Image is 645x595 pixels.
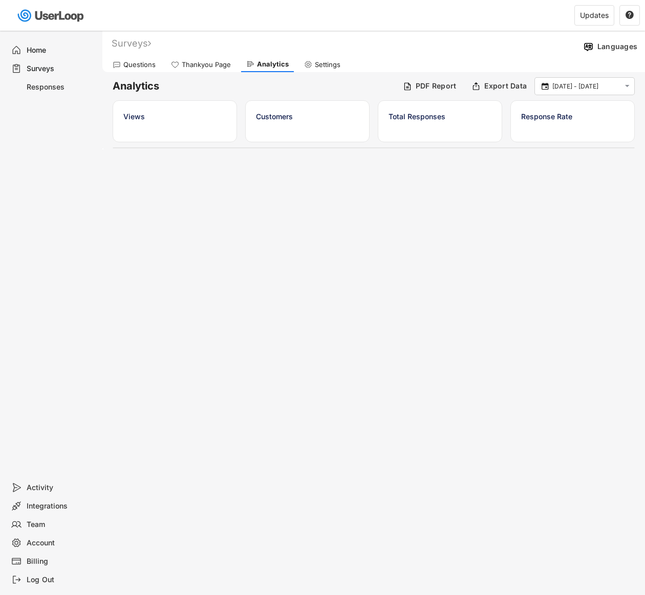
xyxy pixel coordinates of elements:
img: Language%20Icon.svg [583,41,594,52]
div: Updates [580,12,609,19]
input: Select Date Range [552,81,620,92]
div: Billing [27,557,94,566]
div: Thankyou Page [182,60,231,69]
div: Languages [597,42,637,51]
div: Responses [27,82,94,92]
text:  [625,82,630,91]
div: Customers [256,111,359,122]
h6: Analytics [113,79,395,93]
text:  [542,81,549,91]
div: Questions [123,60,156,69]
div: Account [27,538,94,548]
div: Settings [315,60,340,69]
div: Total Responses [389,111,491,122]
div: Log Out [27,575,94,585]
div: Activity [27,483,94,493]
div: Surveys [112,37,151,49]
div: Response Rate [521,111,624,122]
button:  [540,82,550,91]
div: Integrations [27,501,94,511]
div: Team [27,520,94,530]
button:  [622,82,632,91]
div: Analytics [257,60,289,69]
img: userloop-logo-01.svg [15,5,88,26]
div: PDF Report [416,81,457,91]
button:  [625,11,634,20]
text:  [626,10,634,19]
div: Surveys [27,64,94,74]
div: Views [123,111,226,122]
div: Home [27,46,94,55]
div: Export Data [484,81,527,91]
